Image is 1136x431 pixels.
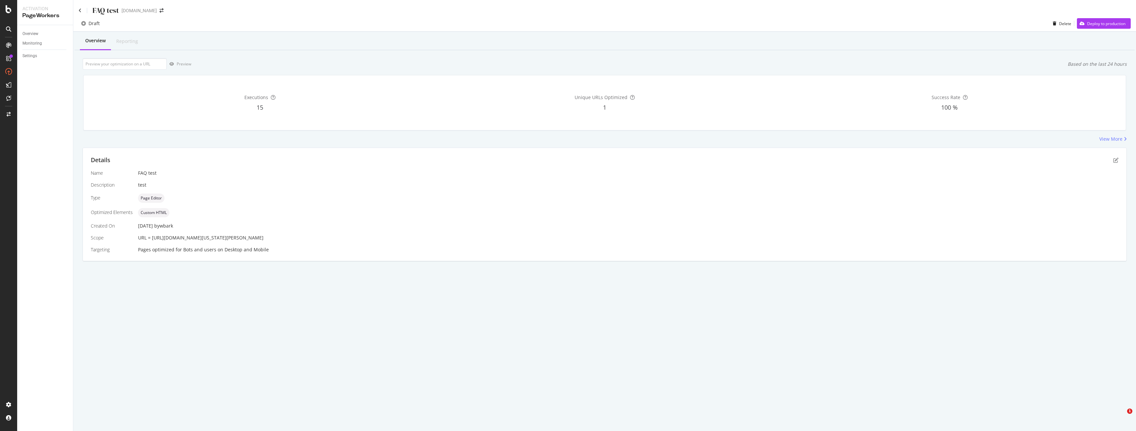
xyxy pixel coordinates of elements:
div: Scope [91,234,133,241]
div: Overview [85,37,106,44]
div: neutral label [138,208,169,217]
input: Preview your optimization on a URL [83,58,167,70]
div: [DATE] [138,223,1118,229]
div: Reporting [116,38,138,45]
span: URL = [URL][DOMAIN_NAME][US_STATE][PERSON_NAME] [138,234,264,241]
div: PageWorkers [22,12,68,19]
span: 15 [257,103,263,111]
span: 1 [603,103,606,111]
div: pen-to-square [1113,158,1118,163]
div: Bots and users [183,246,216,253]
div: neutral label [138,194,164,203]
div: Description [91,182,133,188]
span: Unique URLs Optimized [575,94,627,100]
div: Pages optimized for on [138,246,1118,253]
a: Overview [22,30,68,37]
div: Monitoring [22,40,42,47]
button: Preview [167,59,191,69]
a: Settings [22,53,68,59]
a: Click to go back [79,8,82,13]
span: Executions [244,94,268,100]
div: Details [91,156,110,164]
div: View More [1099,136,1122,142]
div: arrow-right-arrow-left [160,8,163,13]
div: Delete [1059,21,1071,26]
div: Based on the last 24 hours [1068,61,1127,67]
a: View More [1099,136,1127,142]
div: Preview [177,61,191,67]
span: Custom HTML [141,211,167,215]
div: FAQ test [138,170,1118,176]
span: Page Editor [141,196,162,200]
div: Activation [22,5,68,12]
div: FAQ test [92,5,119,16]
div: by wbark [154,223,173,229]
div: Draft [89,20,100,27]
a: Monitoring [22,40,68,47]
button: Delete [1050,18,1071,29]
iframe: Intercom live chat [1114,409,1129,424]
div: Type [91,195,133,201]
div: Optimized Elements [91,209,133,216]
div: [DOMAIN_NAME] [122,7,157,14]
span: Success Rate [932,94,960,100]
div: Name [91,170,133,176]
div: Created On [91,223,133,229]
span: 100 % [941,103,958,111]
div: Settings [22,53,37,59]
div: Deploy to production [1087,21,1125,26]
div: Desktop and Mobile [225,246,269,253]
div: Targeting [91,246,133,253]
div: Overview [22,30,38,37]
button: Deploy to production [1077,18,1131,29]
span: 1 [1127,409,1132,414]
div: test [138,182,1118,188]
